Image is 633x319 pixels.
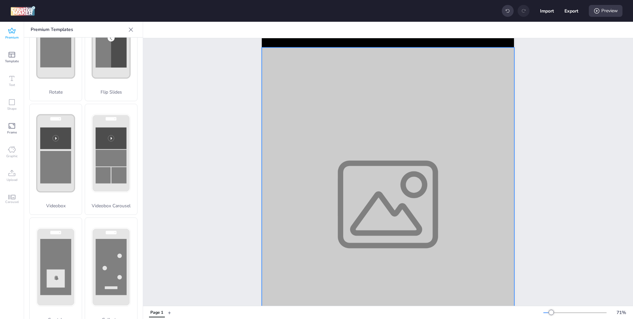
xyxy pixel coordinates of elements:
div: Tabs [146,307,168,318]
button: Export [564,4,578,18]
span: Template [5,59,19,64]
p: Premium Templates [31,22,126,38]
img: logo Creative Maker [11,6,35,16]
p: Rotate [30,89,82,96]
div: Preview [589,5,622,17]
p: Videobox Carousel [85,202,137,209]
span: Upload [7,177,17,183]
span: Premium [5,35,19,40]
span: Text [9,82,15,88]
div: 71 % [613,309,629,316]
span: Carousel [5,199,19,205]
span: Graphic [6,154,18,159]
span: Frame [7,130,17,135]
p: Flip Slides [85,89,137,96]
span: Shape [7,106,16,111]
button: + [168,307,171,318]
div: Page 1 [150,310,163,316]
p: Videobox [30,202,82,209]
button: Import [540,4,554,18]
